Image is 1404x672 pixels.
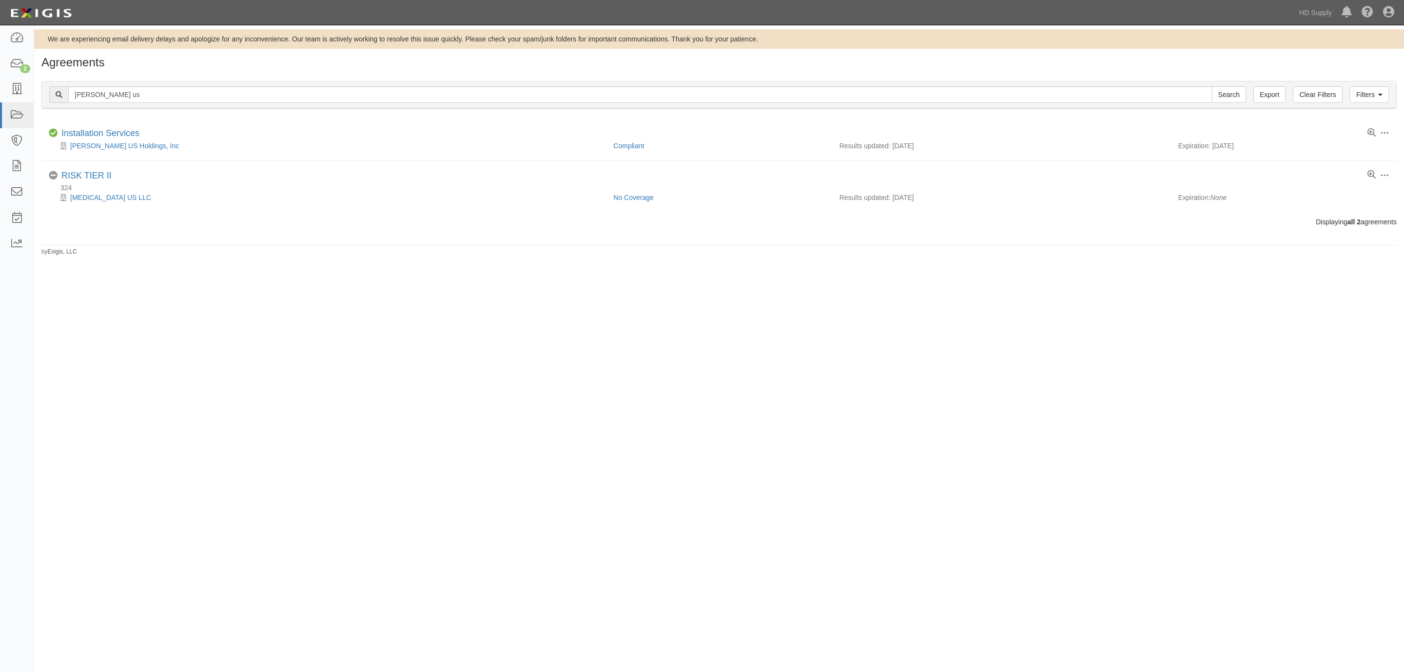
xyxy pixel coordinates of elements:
[1178,193,1389,202] div: Expiration:
[1350,86,1389,103] a: Filters
[61,171,112,180] a: RISK TIER II
[70,194,151,201] a: [MEDICAL_DATA] US LLC
[7,4,75,22] img: logo-5460c22ac91f19d4615b14bd174203de0afe785f0fc80cf4dbbc73dc1793850b.png
[48,248,77,255] a: Exigis, LLC
[49,141,606,151] div: Wren US Holdings, Inc
[34,34,1404,44] div: We are experiencing email delivery delays and apologize for any inconvenience. Our team is active...
[49,183,1397,193] div: 324
[1210,194,1227,201] em: None
[49,193,606,202] div: RENIN US LLC
[1294,3,1337,22] a: HD Supply
[70,142,179,150] a: [PERSON_NAME] US Holdings, Inc
[613,142,644,150] a: Compliant
[41,248,77,256] small: by
[61,128,139,139] div: Installation Services
[613,194,654,201] a: No Coverage
[61,128,139,138] a: Installation Services
[41,56,1397,69] h1: Agreements
[839,193,1164,202] div: Results updated: [DATE]
[1367,129,1376,138] a: View results summary
[34,217,1404,227] div: Displaying agreements
[1178,141,1389,151] div: Expiration: [DATE]
[61,171,112,181] div: RISK TIER II
[1293,86,1342,103] a: Clear Filters
[1367,171,1376,179] a: View results summary
[839,141,1164,151] div: Results updated: [DATE]
[49,171,58,180] i: No Coverage
[20,64,30,73] div: 2
[49,129,58,138] i: Compliant
[1212,86,1246,103] input: Search
[1362,7,1373,19] i: Help Center - Complianz
[1253,86,1286,103] a: Export
[68,86,1212,103] input: Search
[1347,218,1361,226] b: all 2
